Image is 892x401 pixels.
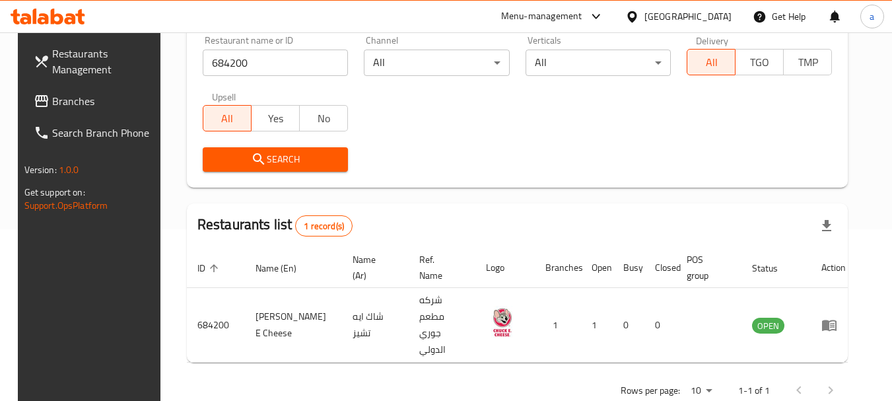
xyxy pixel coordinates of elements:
[251,105,300,131] button: Yes
[24,197,108,214] a: Support.OpsPlatform
[735,49,784,75] button: TGO
[752,318,784,334] span: OPEN
[203,50,348,76] input: Search for restaurant name or ID..
[685,381,717,401] div: Rows per page:
[644,9,732,24] div: [GEOGRAPHIC_DATA]
[245,288,342,363] td: [PERSON_NAME] E Cheese
[535,288,581,363] td: 1
[741,53,778,72] span: TGO
[475,248,535,288] th: Logo
[613,248,644,288] th: Busy
[296,220,352,233] span: 1 record(s)
[738,383,770,399] p: 1-1 of 1
[203,147,348,172] button: Search
[187,288,245,363] td: 684200
[59,161,79,178] span: 1.0.0
[52,46,156,77] span: Restaurants Management
[212,92,236,101] label: Upsell
[24,184,85,201] span: Get support on:
[23,117,167,149] a: Search Branch Phone
[696,36,729,45] label: Delivery
[621,383,680,399] p: Rows per page:
[256,260,314,276] span: Name (En)
[197,215,353,237] h2: Restaurants list
[23,38,167,85] a: Restaurants Management
[486,306,519,339] img: Chuck E Cheese
[581,248,613,288] th: Open
[687,252,726,283] span: POS group
[752,260,795,276] span: Status
[789,53,827,72] span: TMP
[644,288,676,363] td: 0
[257,109,294,128] span: Yes
[305,109,343,128] span: No
[644,248,676,288] th: Closed
[581,288,613,363] td: 1
[23,85,167,117] a: Branches
[693,53,730,72] span: All
[364,50,509,76] div: All
[687,49,736,75] button: All
[353,252,393,283] span: Name (Ar)
[811,248,856,288] th: Action
[187,248,856,363] table: enhanced table
[526,50,671,76] div: All
[52,93,156,109] span: Branches
[409,288,475,363] td: شركه مطعم جوري الدولي
[295,215,353,237] div: Total records count
[203,105,252,131] button: All
[613,288,644,363] td: 0
[342,288,409,363] td: شاك ايه تشيز
[535,248,581,288] th: Branches
[24,161,57,178] span: Version:
[821,317,846,333] div: Menu
[811,210,842,242] div: Export file
[501,9,582,24] div: Menu-management
[197,260,223,276] span: ID
[783,49,832,75] button: TMP
[209,109,246,128] span: All
[870,9,874,24] span: a
[419,252,460,283] span: Ref. Name
[52,125,156,141] span: Search Branch Phone
[213,151,337,168] span: Search
[299,105,348,131] button: No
